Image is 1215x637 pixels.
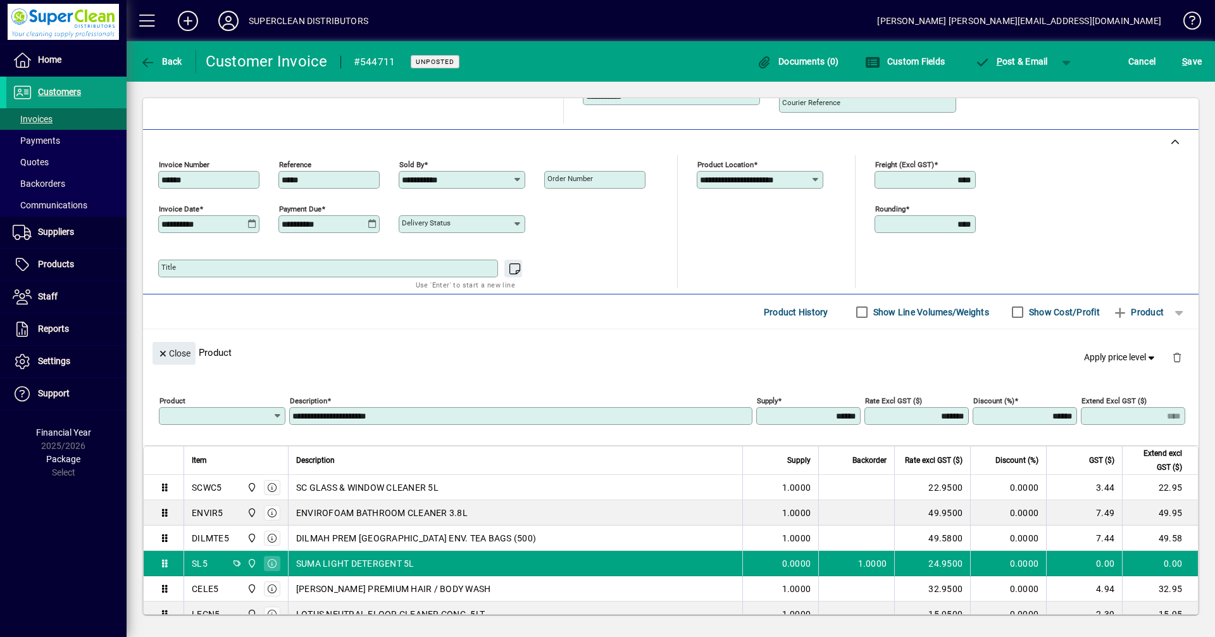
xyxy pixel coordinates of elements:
td: 22.95 [1122,475,1198,500]
div: ENVIR5 [192,507,223,519]
button: Delete [1162,342,1192,372]
span: Superclean Distributors [244,607,258,621]
button: Product [1106,301,1170,324]
span: ENVIROFOAM BATHROOM CLEANER 3.8L [296,507,468,519]
span: Financial Year [36,427,91,438]
span: Home [38,54,61,65]
label: Show Line Volumes/Weights [871,306,989,318]
a: Settings [6,346,127,377]
mat-label: Delivery status [402,218,451,227]
span: Reports [38,324,69,334]
span: Quotes [13,157,49,167]
span: Support [38,388,70,398]
button: Add [168,9,208,32]
span: 1.0000 [782,507,811,519]
span: Description [296,453,335,467]
span: Product [1112,302,1164,322]
span: [PERSON_NAME] PREMIUM HAIR / BODY WASH [296,583,491,595]
span: Package [46,454,80,464]
mat-label: Courier Reference [782,98,840,107]
mat-label: Order number [547,174,593,183]
div: SUPERCLEAN DISTRIBUTORS [249,11,368,31]
span: Backorders [13,179,65,189]
div: 49.5800 [902,532,963,545]
mat-label: Payment due [279,205,321,213]
td: 7.44 [1046,526,1122,551]
mat-label: Rounding [875,205,906,213]
span: Item [192,453,207,467]
div: CELE5 [192,583,218,595]
button: Apply price level [1079,346,1162,369]
div: SL5 [192,557,208,570]
button: Close [153,342,196,365]
a: Communications [6,194,127,216]
span: Superclean Distributors [244,557,258,571]
span: SUMA LIGHT DETERGENT 5L [296,557,414,570]
span: S [1182,56,1187,66]
span: Documents (0) [757,56,839,66]
span: 0.0000 [782,557,811,570]
button: Save [1179,50,1205,73]
a: Quotes [6,151,127,173]
td: 0.0000 [970,576,1046,602]
button: Documents (0) [754,50,842,73]
a: Support [6,378,127,410]
mat-label: Supply [757,396,778,405]
div: 49.9500 [902,507,963,519]
span: GST ($) [1089,453,1114,467]
span: SC GLASS & WINDOW CLEANER 5L [296,481,439,494]
span: 1.0000 [782,481,811,494]
mat-label: Reference [279,160,311,169]
span: DILMAH PREM [GEOGRAPHIC_DATA] ENV. TEA BAGS (500) [296,532,536,545]
span: Payments [13,136,60,146]
a: Suppliers [6,217,127,248]
div: LFCN5 [192,608,220,621]
td: 0.0000 [970,475,1046,500]
div: 24.9500 [902,557,963,570]
span: Cancel [1128,51,1156,72]
span: Suppliers [38,227,74,237]
span: Unposted [416,58,454,66]
span: Product History [764,302,828,322]
div: Customer Invoice [206,51,328,72]
span: Superclean Distributors [244,531,258,545]
span: 1.0000 [782,532,811,545]
span: Staff [38,291,58,301]
span: Products [38,259,74,269]
span: Rate excl GST ($) [905,453,963,467]
span: Apply price level [1084,351,1157,364]
span: Close [158,343,190,364]
div: [PERSON_NAME] [PERSON_NAME][EMAIL_ADDRESS][DOMAIN_NAME] [877,11,1161,31]
td: 49.95 [1122,500,1198,526]
td: 7.49 [1046,500,1122,526]
div: 32.9500 [902,583,963,595]
span: Invoices [13,114,53,124]
div: 22.9500 [902,481,963,494]
span: Extend excl GST ($) [1130,446,1182,474]
span: LOTUS NEUTRAL FLOOR CLEANER CONC. 5LT [296,608,485,621]
app-page-header-button: Close [149,347,199,358]
td: 32.95 [1122,576,1198,602]
td: 3.44 [1046,475,1122,500]
span: Backorder [852,453,887,467]
div: Product [143,329,1199,375]
td: 4.94 [1046,576,1122,602]
span: ave [1182,51,1202,72]
mat-label: Product [159,396,185,405]
mat-label: Description [290,396,327,405]
span: Custom Fields [865,56,945,66]
td: 49.58 [1122,526,1198,551]
span: Superclean Distributors [244,481,258,495]
td: 0.00 [1122,551,1198,576]
span: Supply [787,453,811,467]
td: 0.0000 [970,551,1046,576]
mat-label: Invoice number [159,160,209,169]
a: Payments [6,130,127,151]
button: Custom Fields [862,50,948,73]
button: Back [137,50,185,73]
td: 0.0000 [970,500,1046,526]
mat-label: Sold by [399,160,424,169]
span: 1.0000 [858,557,887,570]
td: 0.0000 [970,526,1046,551]
button: Cancel [1125,50,1159,73]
